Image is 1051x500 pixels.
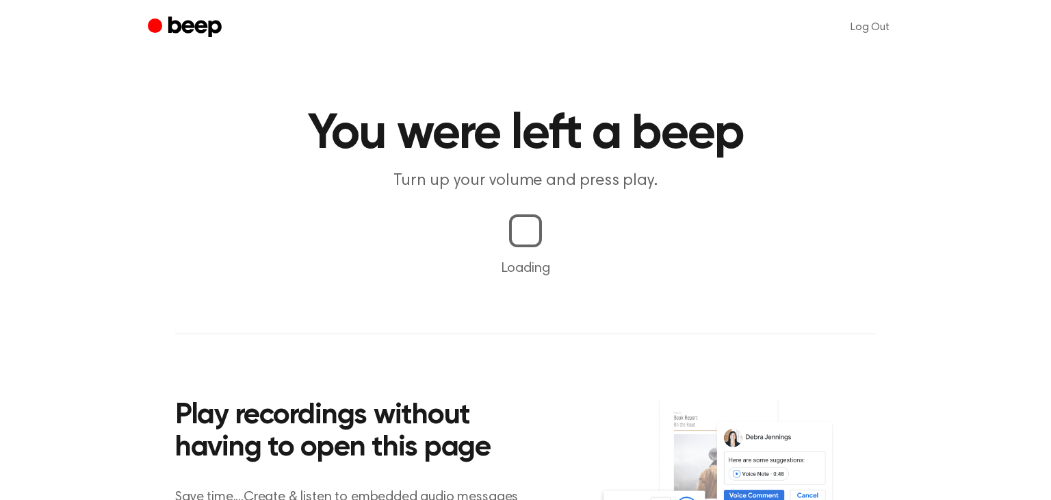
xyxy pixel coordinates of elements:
[16,258,1035,279] p: Loading
[837,11,903,44] a: Log Out
[175,400,544,465] h2: Play recordings without having to open this page
[148,14,225,41] a: Beep
[175,110,876,159] h1: You were left a beep
[263,170,788,192] p: Turn up your volume and press play.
